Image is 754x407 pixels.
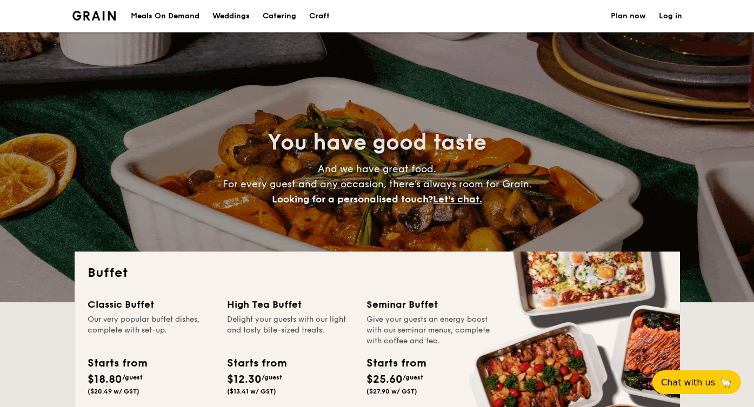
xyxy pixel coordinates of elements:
[122,374,143,381] span: /guest
[262,374,282,381] span: /guest
[366,388,417,395] span: ($27.90 w/ GST)
[652,370,741,394] button: Chat with us🦙
[227,388,276,395] span: ($13.41 w/ GST)
[433,193,482,205] span: Let's chat.
[366,314,493,347] div: Give your guests an energy boost with our seminar menus, complete with coffee and tea.
[366,373,403,386] span: $25.60
[88,355,146,371] div: Starts from
[227,355,286,371] div: Starts from
[227,373,262,386] span: $12.30
[227,314,353,347] div: Delight your guests with our light and tasty bite-sized treats.
[88,388,139,395] span: ($20.49 w/ GST)
[88,373,122,386] span: $18.80
[88,314,214,347] div: Our very popular buffet dishes, complete with set-up.
[72,11,116,21] a: Logotype
[272,193,433,205] span: Looking for a personalised touch?
[268,130,486,155] span: You have good taste
[88,264,667,282] h2: Buffet
[366,355,425,371] div: Starts from
[719,376,732,389] span: 🦙
[88,297,214,312] div: Classic Buffet
[227,297,353,312] div: High Tea Buffet
[661,377,715,388] span: Chat with us
[223,163,532,205] span: And we have great food. For every guest and any occasion, there’s always room for Grain.
[403,374,423,381] span: /guest
[366,297,493,312] div: Seminar Buffet
[72,11,116,21] img: Grain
